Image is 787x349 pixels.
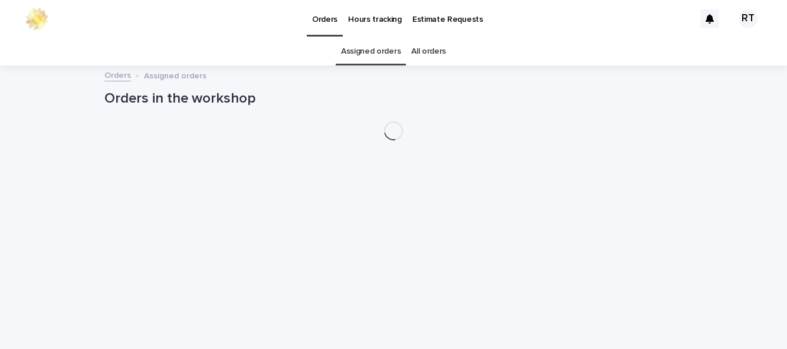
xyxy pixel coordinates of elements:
[341,38,401,65] a: Assigned orders
[144,68,206,81] p: Assigned orders
[104,90,683,107] h1: Orders in the workshop
[104,68,131,81] a: Orders
[411,38,446,65] a: All orders
[739,9,758,28] div: RT
[24,7,50,31] img: 0ffKfDbyRa2Iv8hnaAqg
